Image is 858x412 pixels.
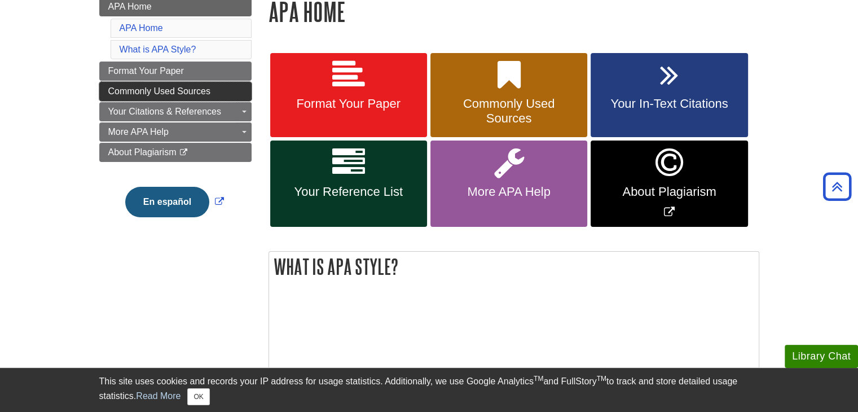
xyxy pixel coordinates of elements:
[269,252,759,282] h2: What is APA Style?
[534,375,543,383] sup: TM
[187,388,209,405] button: Close
[591,53,747,138] a: Your In-Text Citations
[597,375,606,383] sup: TM
[99,122,252,142] a: More APA Help
[439,97,579,126] span: Commonly Used Sources
[122,197,227,207] a: Link opens in new window
[108,107,221,116] span: Your Citations & References
[99,102,252,121] a: Your Citations & References
[599,185,739,199] span: About Plagiarism
[99,82,252,101] a: Commonly Used Sources
[279,97,419,111] span: Format Your Paper
[99,143,252,162] a: About Plagiarism
[108,2,152,11] span: APA Home
[430,53,587,138] a: Commonly Used Sources
[785,345,858,368] button: Library Chat
[108,147,177,157] span: About Plagiarism
[819,179,855,194] a: Back to Top
[270,53,427,138] a: Format Your Paper
[120,23,163,33] a: APA Home
[591,141,747,227] a: Link opens in new window
[279,185,419,199] span: Your Reference List
[108,127,169,137] span: More APA Help
[125,187,209,217] button: En español
[99,375,759,405] div: This site uses cookies and records your IP address for usage statistics. Additionally, we use Goo...
[99,62,252,81] a: Format Your Paper
[270,141,427,227] a: Your Reference List
[179,149,188,156] i: This link opens in a new window
[108,86,210,96] span: Commonly Used Sources
[120,45,196,54] a: What is APA Style?
[439,185,579,199] span: More APA Help
[430,141,587,227] a: More APA Help
[599,97,739,111] span: Your In-Text Citations
[136,391,181,401] a: Read More
[108,66,184,76] span: Format Your Paper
